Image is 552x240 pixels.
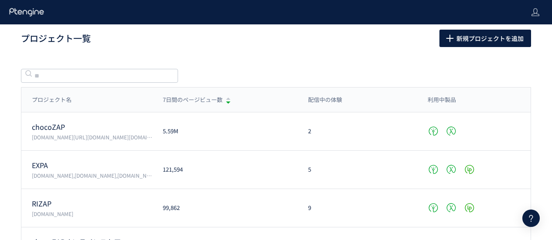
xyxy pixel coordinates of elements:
button: 新規プロジェクトを追加 [439,30,531,47]
div: 2 [298,127,417,135]
div: 9 [298,204,417,212]
span: 利用中製品 [428,96,456,104]
p: chocozap.jp/,zap-id.jp/,web.my-zap.jp/,liff.campaign.chocozap.sumiyoku.jp/ [32,133,152,141]
h1: プロジェクト一覧 [21,32,420,45]
span: プロジェクト名 [32,96,72,104]
div: 99,862 [152,204,298,212]
p: www.rizap.jp [32,210,152,217]
p: vivana.jp,expa-official.jp,reserve-expa.jp [32,172,152,179]
div: 5 [298,166,417,174]
p: EXPA [32,160,152,170]
div: 121,594 [152,166,298,174]
p: chocoZAP [32,122,152,132]
div: 5.59M [152,127,298,135]
span: 配信中の体験 [308,96,342,104]
span: 7日間のページビュー数 [163,96,223,104]
span: 新規プロジェクトを追加 [456,30,524,47]
p: RIZAP [32,199,152,209]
